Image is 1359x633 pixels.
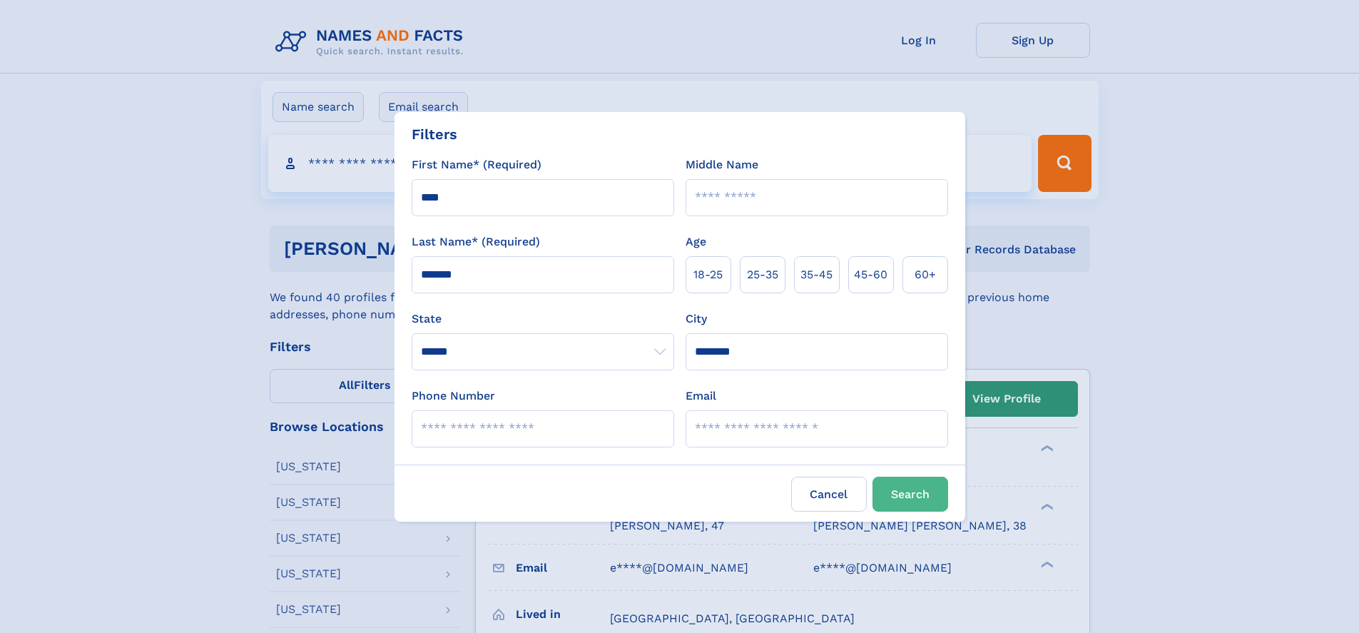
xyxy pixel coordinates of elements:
span: 25‑35 [747,266,778,283]
label: Middle Name [686,156,758,173]
span: 18‑25 [693,266,723,283]
label: Last Name* (Required) [412,233,540,250]
label: Cancel [791,477,867,512]
span: 35‑45 [800,266,833,283]
span: 45‑60 [854,266,887,283]
label: Email [686,388,716,405]
label: Age [686,233,706,250]
label: First Name* (Required) [412,156,541,173]
div: Filters [412,123,457,145]
label: City [686,310,707,328]
label: State [412,310,674,328]
span: 60+ [915,266,936,283]
button: Search [872,477,948,512]
label: Phone Number [412,388,495,405]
